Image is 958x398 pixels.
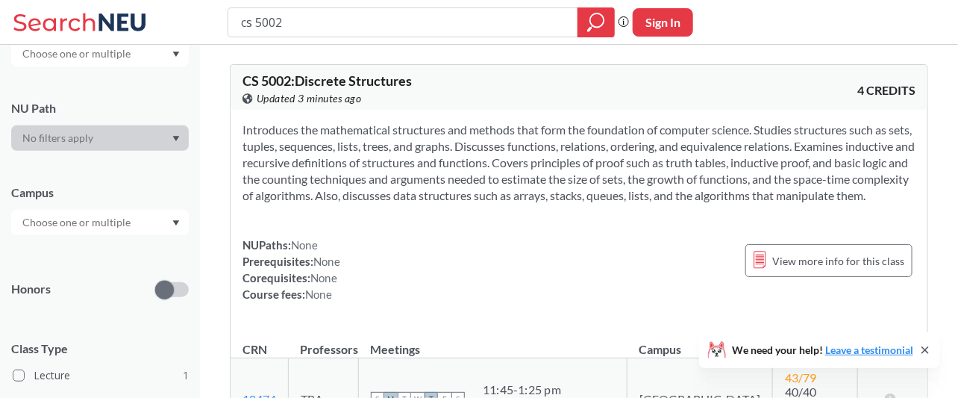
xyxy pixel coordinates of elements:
p: Honors [11,281,51,298]
th: Professors [289,326,359,358]
div: CRN [242,341,267,358]
th: Seats [773,326,857,358]
input: Class, professor, course number, "phrase" [239,10,567,35]
div: Dropdown arrow [11,41,189,66]
svg: Dropdown arrow [172,136,180,142]
div: Dropdown arrow [11,125,189,151]
th: Campus [627,326,773,358]
div: magnifying glass [577,7,615,37]
a: Leave a testimonial [825,343,913,356]
div: Dropdown arrow [11,210,189,235]
span: Updated 3 minutes ago [257,90,362,107]
div: 11:45 - 1:25 pm [483,382,575,397]
span: None [291,238,318,252]
label: Lecture [13,366,189,385]
svg: Dropdown arrow [172,220,180,226]
span: None [305,287,332,301]
span: View more info for this class [772,252,904,270]
span: 1 [183,367,189,384]
div: NU Path [11,100,189,116]
input: Choose one or multiple [15,214,140,231]
input: Choose one or multiple [15,45,140,63]
th: Meetings [359,326,627,358]
span: 43 / 79 [785,370,816,385]
span: Class Type [11,341,189,357]
span: We need your help! [732,345,913,355]
th: Notifications [857,326,927,358]
span: 4 CREDITS [857,82,915,99]
span: None [310,271,337,284]
svg: magnifying glass [587,12,605,33]
div: Campus [11,184,189,201]
span: None [313,255,340,268]
div: NUPaths: Prerequisites: Corequisites: Course fees: [242,237,340,302]
span: CS 5002 : Discrete Structures [242,72,412,89]
svg: Dropdown arrow [172,52,180,57]
button: Sign In [633,8,693,37]
section: Introduces the mathematical structures and methods that form the foundation of computer science. ... [242,122,915,204]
